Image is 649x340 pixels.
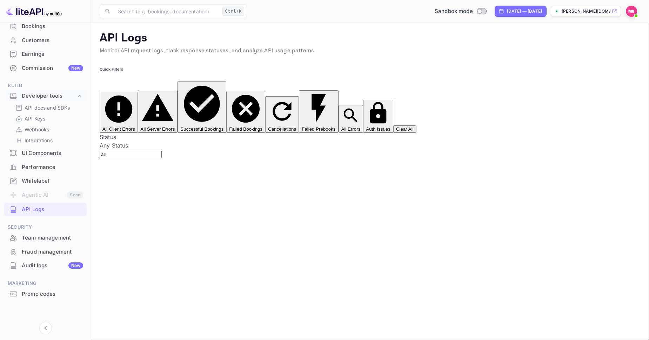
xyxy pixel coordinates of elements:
[4,34,87,47] a: Customers
[39,322,52,334] button: Collapse navigation
[138,90,178,133] button: All Server Errors
[114,4,220,18] input: Search (e.g. bookings, documentation)
[15,104,81,111] a: API docs and SDKs
[4,61,87,75] div: CommissionNew
[178,81,226,133] button: Successful Bookings
[22,163,83,171] div: Performance
[339,105,363,133] button: All Errors
[68,65,83,71] div: New
[6,6,62,17] img: LiteAPI logo
[4,203,87,216] div: API Logs
[15,115,81,122] a: API Keys
[4,82,87,90] span: Build
[299,90,338,132] button: Failed Prebooks
[13,103,84,113] div: API docs and SDKs
[68,262,83,269] div: New
[562,8,610,14] p: [PERSON_NAME][DOMAIN_NAME]...
[4,245,87,258] a: Fraud management
[626,6,637,17] img: Marc Bellmann
[4,231,87,244] a: Team management
[22,92,76,100] div: Developer tools
[4,203,87,216] a: API Logs
[100,141,641,150] div: Any Status
[100,47,641,55] p: Monitor API request logs, track response statuses, and analyze API usage patterns.
[4,161,87,174] div: Performance
[22,205,83,214] div: API Logs
[4,280,87,287] span: Marketing
[4,47,87,61] div: Earnings
[4,146,87,160] div: UI Components
[13,135,84,145] div: Integrations
[15,137,81,144] a: Integrations
[22,234,83,242] div: Team management
[507,8,542,14] div: [DATE] — [DATE]
[13,113,84,124] div: API Keys
[4,223,87,231] span: Security
[4,146,87,159] a: UI Components
[100,31,641,45] p: API Logs
[22,22,83,31] div: Bookings
[4,259,87,272] a: Audit logsNew
[432,7,489,15] div: Switch to Production mode
[4,174,87,188] div: Whitelabel
[393,125,416,133] button: Clear All
[25,115,45,122] p: API Keys
[4,161,87,174] a: Performance
[222,7,244,16] div: Ctrl+K
[15,126,81,133] a: Webhooks
[4,245,87,259] div: Fraud management
[435,7,473,15] span: Sandbox mode
[22,64,83,72] div: Commission
[363,100,393,133] button: Auth Issues
[25,104,70,111] p: API docs and SDKs
[4,47,87,60] a: Earnings
[4,61,87,74] a: CommissionNew
[13,124,84,135] div: Webhooks
[22,177,83,185] div: Whitelabel
[22,50,83,58] div: Earnings
[25,137,53,144] p: Integrations
[4,20,87,33] a: Bookings
[265,96,299,133] button: Cancellations
[22,37,83,45] div: Customers
[226,91,265,133] button: Failed Bookings
[4,174,87,187] a: Whitelabel
[4,90,87,102] div: Developer tools
[4,231,87,245] div: Team management
[22,290,83,298] div: Promo codes
[4,287,87,301] div: Promo codes
[22,262,83,270] div: Audit logs
[25,126,49,133] p: Webhooks
[4,287,87,300] a: Promo codes
[22,149,83,157] div: UI Components
[100,133,116,140] label: Status
[22,248,83,256] div: Fraud management
[100,67,641,72] h6: Quick Filters
[100,92,138,133] button: All Client Errors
